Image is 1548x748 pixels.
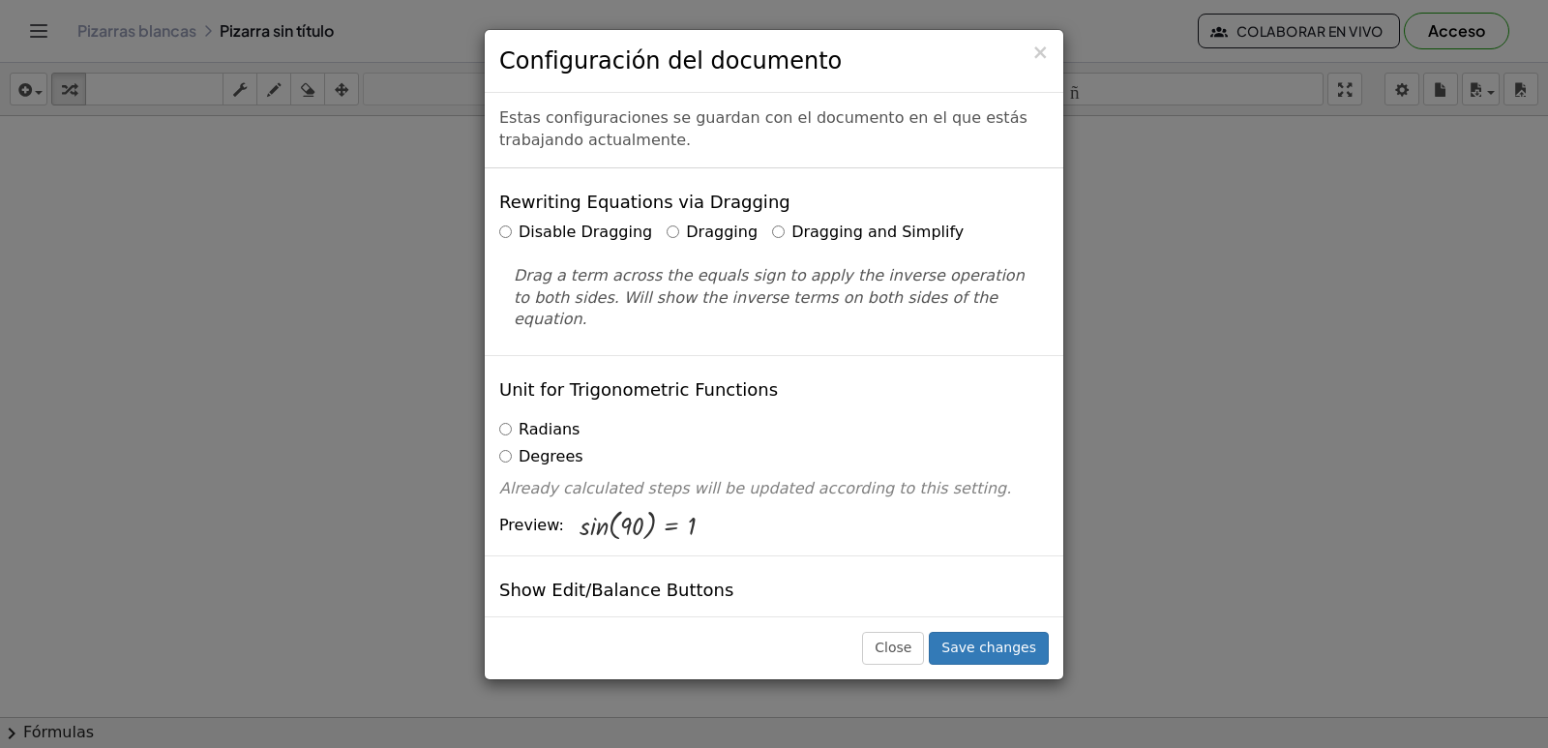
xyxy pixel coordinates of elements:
span: Preview: [499,515,564,537]
h4: Show Edit/Balance Buttons [499,581,733,600]
button: Save changes [929,632,1049,665]
input: Radians [499,423,512,435]
font: × [1031,41,1049,64]
h4: Rewriting Equations via Dragging [499,193,790,212]
label: Dragging and Simplify [772,222,964,244]
p: Already calculated steps will be updated according to this setting. [499,478,1049,500]
label: Radians [499,419,580,441]
p: Drag a term across the equals sign to apply the inverse operation to both sides. Will show the in... [514,265,1034,332]
button: Cerca [1031,43,1049,63]
font: Configuración del documento [499,47,842,75]
label: Dragging [667,222,758,244]
label: Disable Dragging [499,222,652,244]
h4: Unit for Trigonometric Functions [499,380,778,400]
font: Estas configuraciones se guardan con el documento en el que estás trabajando actualmente. [499,108,1027,149]
input: Degrees [499,450,512,463]
button: Close [862,632,924,665]
label: Show Edit/Balance Buttons [499,616,727,639]
input: Disable Dragging [499,225,512,238]
input: Dragging [667,225,679,238]
label: Degrees [499,446,583,468]
input: Dragging and Simplify [772,225,785,238]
